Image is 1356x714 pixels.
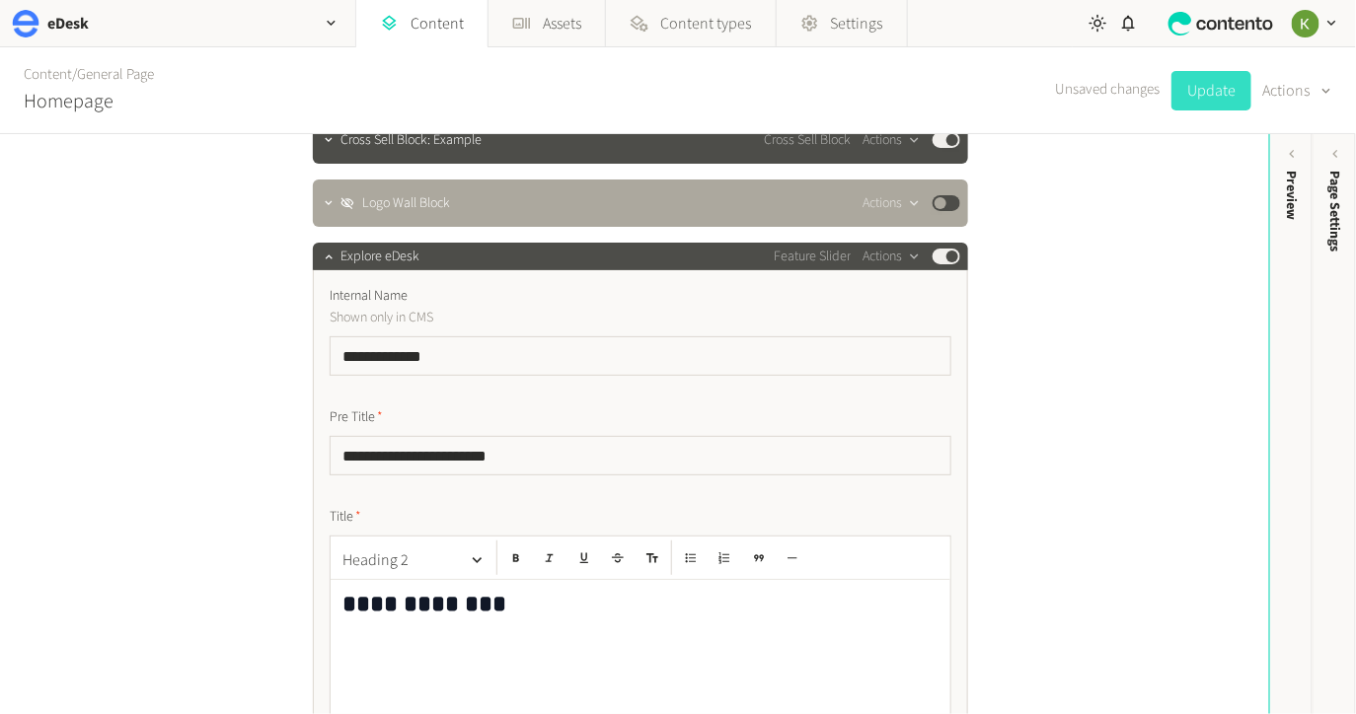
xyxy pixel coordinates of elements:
button: Actions [863,245,921,268]
span: Page Settings [1325,171,1346,251]
button: Heading 2 [335,540,492,580]
span: Cross Sell Block [764,130,851,151]
button: Actions [863,191,921,215]
p: Shown only in CMS [330,307,779,328]
button: Actions [863,128,921,152]
span: Explore eDesk [340,247,419,267]
div: Preview [1282,171,1303,220]
button: Actions [1263,71,1332,110]
span: Internal Name [330,286,408,307]
span: Cross Sell Block: Example [340,130,482,151]
span: Settings [831,12,883,36]
span: Feature Slider [774,247,851,267]
span: Title [330,507,361,528]
span: / [72,64,77,85]
img: Keelin Terry [1292,10,1319,37]
span: Pre Title [330,407,383,428]
img: eDesk [12,10,39,37]
h2: eDesk [47,12,89,36]
span: Content types [661,12,752,36]
button: Update [1171,71,1251,110]
a: General Page [77,64,154,85]
span: Logo Wall Block [362,193,450,214]
a: Content [24,64,72,85]
span: Unsaved changes [1055,79,1160,102]
h2: Homepage [24,87,113,116]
